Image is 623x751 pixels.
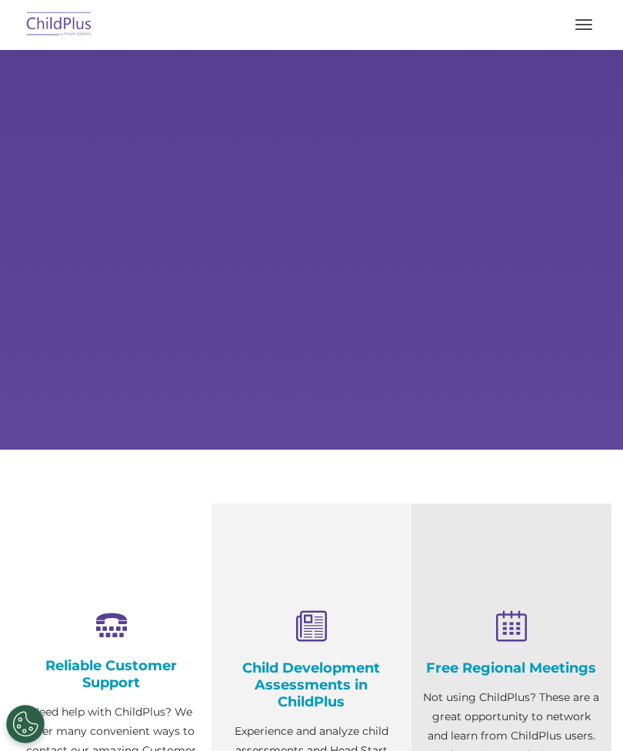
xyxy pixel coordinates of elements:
[423,660,600,676] h4: Free Regional Meetings
[6,705,45,743] button: Cookies Settings
[23,657,200,691] h4: Reliable Customer Support
[223,660,400,710] h4: Child Development Assessments in ChildPlus
[23,7,95,43] img: ChildPlus by Procare Solutions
